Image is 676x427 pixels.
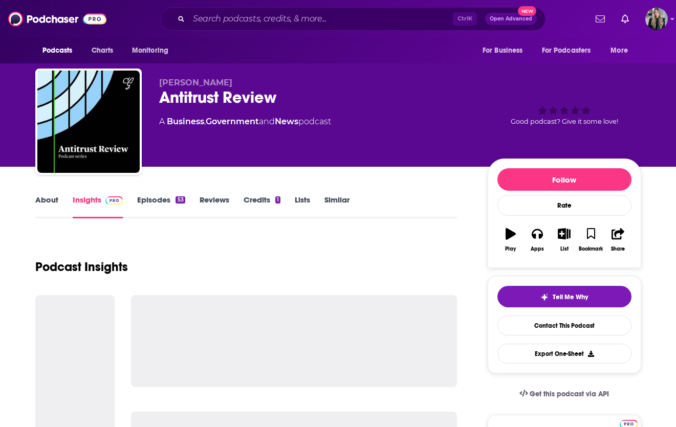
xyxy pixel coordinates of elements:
[295,195,310,218] a: Lists
[578,221,604,258] button: Bookmark
[475,41,536,60] button: open menu
[560,246,569,252] div: List
[42,43,73,58] span: Podcasts
[125,41,182,60] button: open menu
[518,6,536,16] span: New
[159,78,232,87] span: [PERSON_NAME]
[531,246,544,252] div: Apps
[535,41,606,60] button: open menu
[604,221,631,258] button: Share
[497,316,631,335] a: Contact This Podcast
[497,286,631,307] button: tell me why sparkleTell Me Why
[511,118,618,125] span: Good podcast? Give it some love!
[497,168,631,191] button: Follow
[645,8,668,30] button: Show profile menu
[73,195,123,218] a: InsightsPodchaser Pro
[105,196,123,205] img: Podchaser Pro
[204,117,206,126] span: ,
[483,43,523,58] span: For Business
[35,259,128,275] h1: Podcast Insights
[85,41,120,60] a: Charts
[540,293,549,301] img: tell me why sparkle
[488,78,641,141] div: Good podcast? Give it some love!
[132,43,168,58] span: Monitoring
[497,344,631,364] button: Export One-Sheet
[553,293,588,301] span: Tell Me Why
[275,196,280,204] div: 1
[490,16,532,21] span: Open Advanced
[259,117,275,126] span: and
[611,246,625,252] div: Share
[592,10,609,28] a: Show notifications dropdown
[617,10,633,28] a: Show notifications dropdown
[206,117,259,126] a: Government
[35,195,58,218] a: About
[485,13,537,25] button: Open AdvancedNew
[603,41,641,60] button: open menu
[645,8,668,30] span: Logged in as MaggieWard
[453,12,477,26] span: Ctrl K
[37,71,140,173] img: Antitrust Review
[167,117,204,126] a: Business
[8,9,106,29] img: Podchaser - Follow, Share and Rate Podcasts
[530,390,609,398] span: Get this podcast via API
[189,11,453,27] input: Search podcasts, credits, & more...
[497,195,631,216] div: Rate
[92,43,114,58] span: Charts
[137,195,185,218] a: Episodes53
[35,41,86,60] button: open menu
[524,221,551,258] button: Apps
[176,196,185,204] div: 53
[505,246,516,252] div: Play
[275,117,298,126] a: News
[610,43,628,58] span: More
[497,221,524,258] button: Play
[511,381,618,407] a: Get this podcast via API
[200,195,229,218] a: Reviews
[244,195,280,218] a: Credits1
[551,221,577,258] button: List
[324,195,350,218] a: Similar
[161,7,546,31] div: Search podcasts, credits, & more...
[159,116,331,128] div: A podcast
[645,8,668,30] img: User Profile
[542,43,591,58] span: For Podcasters
[579,246,603,252] div: Bookmark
